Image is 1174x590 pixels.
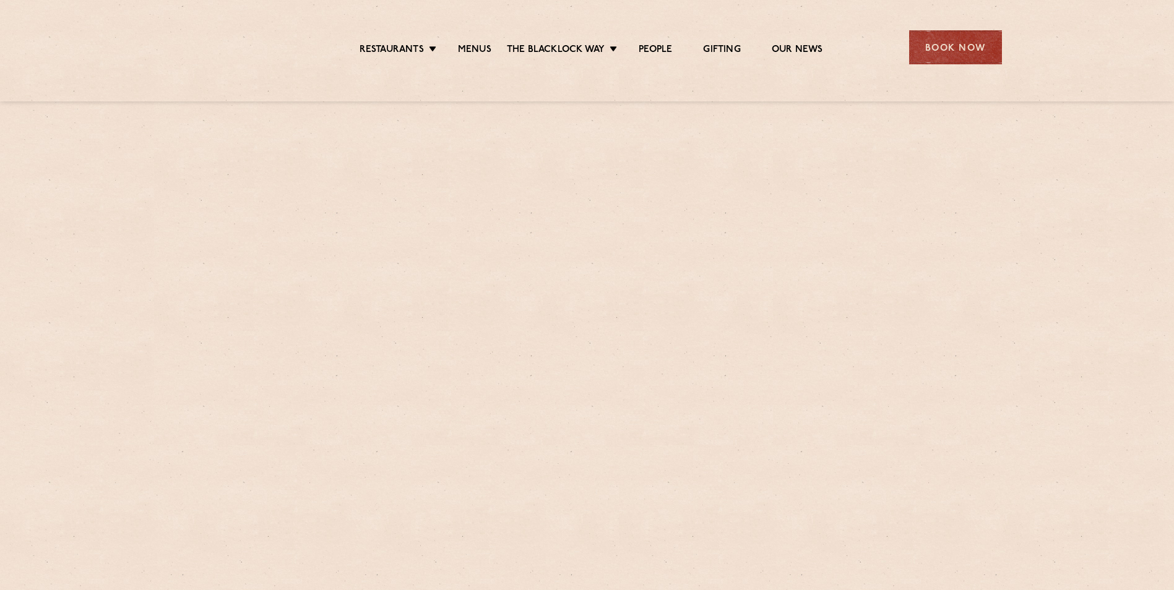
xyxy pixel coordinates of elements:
[360,44,424,58] a: Restaurants
[173,12,280,83] img: svg%3E
[458,44,491,58] a: Menus
[507,44,605,58] a: The Blacklock Way
[772,44,823,58] a: Our News
[909,30,1002,64] div: Book Now
[703,44,740,58] a: Gifting
[639,44,672,58] a: People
